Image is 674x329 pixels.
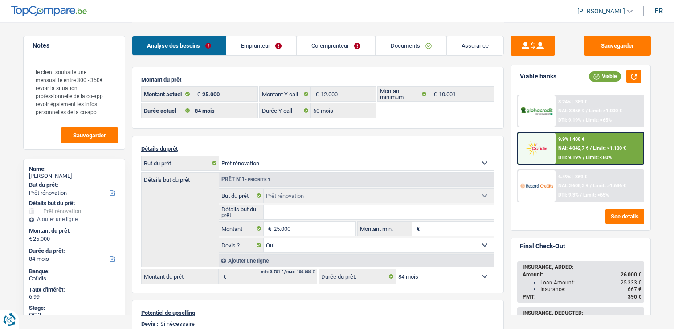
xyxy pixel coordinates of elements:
div: Loan Amount: [540,280,641,286]
span: € [219,269,229,284]
span: / [583,155,584,160]
span: € [311,87,321,101]
span: 26 000 € [621,271,641,278]
span: 25 333 € [621,280,641,286]
a: Assurance [447,36,503,55]
div: [PERSON_NAME] [29,173,119,180]
span: NAI: 4 042,7 € [558,145,588,151]
img: AlphaCredit [520,106,553,116]
img: TopCompare Logo [11,6,87,16]
p: Montant du prêt [141,76,494,83]
span: Limit: >1.100 € [593,145,626,151]
div: QC 2 [29,312,119,319]
div: INSURANCE, DEDUCTED: [523,310,641,316]
div: 8.24% | 389 € [558,99,587,105]
div: PMT: [523,294,641,300]
div: Insurance: [540,286,641,292]
label: Montant du prêt [142,269,219,284]
span: - Priorité 1 [245,177,270,182]
div: 6.99 [29,293,119,300]
div: Taux d'intérêt: [29,286,119,293]
div: Name: [29,165,119,173]
a: Analyse des besoins [132,36,226,55]
span: € [264,222,274,236]
label: Montant Y call [260,87,311,101]
div: Viable [589,71,621,81]
div: Cofidis [29,275,119,282]
div: Viable banks [520,73,556,80]
span: NAI: 3 856 € [558,108,584,114]
label: Montant [219,222,264,236]
div: 9.9% | 408 € [558,136,584,142]
label: Devis ? [219,238,264,252]
div: 6.49% | 369 € [558,174,587,180]
div: Banque: [29,268,119,275]
img: Record Credits [520,177,553,194]
div: Prêt n°1 [219,177,273,182]
span: / [590,145,592,151]
div: Ajouter une ligne [219,254,494,267]
div: Stage: [29,304,119,312]
span: Limit: <65% [583,192,609,198]
p: Devis : [141,321,159,327]
span: NAI: 3 608,3 € [558,183,588,189]
div: INSURANCE, ADDED: [523,264,641,270]
span: Limit: <60% [586,155,612,160]
label: Détails but du prêt [142,173,219,183]
button: See details [605,209,644,224]
span: 390 € [628,294,641,300]
a: Co-emprunteur [297,36,375,55]
button: Sauvegarder [61,127,118,143]
button: Sauvegarder [584,36,651,56]
div: min: 3.701 € / max: 100.000 € [261,270,315,274]
div: Final Check-Out [520,243,565,250]
span: 667 € [628,286,641,292]
span: € [192,87,202,101]
label: Durée actuel [142,103,193,118]
label: Montant min. [358,222,412,236]
label: But du prêt [142,156,219,170]
span: DTI: 9.19% [558,117,581,123]
span: / [580,192,582,198]
label: Montant actuel [142,87,193,101]
div: Ajouter une ligne [29,216,119,222]
span: [PERSON_NAME] [577,8,625,15]
label: Détails but du prêt [219,205,264,219]
div: fr [654,7,663,15]
h5: Notes [33,42,116,49]
span: / [583,117,584,123]
label: But du prêt: [29,181,118,189]
span: Limit: >1.000 € [589,108,622,114]
div: Amount: [523,271,641,278]
a: Documents [376,36,446,55]
span: / [590,183,592,189]
label: Durée Y call [260,103,311,118]
span: DTI: 9.3% [558,192,579,198]
p: Détails du prêt [141,145,494,152]
span: € [29,235,32,243]
p: Si nécessaire [160,321,195,327]
span: € [412,222,422,236]
div: Détails but du prêt [29,200,119,207]
img: Cofidis [520,140,553,156]
label: Durée du prêt: [29,247,118,255]
span: Limit: >1.686 € [593,183,626,189]
a: Emprunteur [226,36,296,55]
label: Montant du prêt: [29,227,118,234]
span: Sauvegarder [73,132,106,138]
label: Montant minimum [378,87,429,101]
label: Durée du prêt: [319,269,396,284]
span: € [429,87,439,101]
label: But du prêt [219,189,264,203]
a: [PERSON_NAME] [570,4,633,19]
span: DTI: 9.19% [558,155,581,160]
p: Potentiel de upselling [141,309,494,316]
span: Limit: <65% [586,117,612,123]
span: / [586,108,588,114]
